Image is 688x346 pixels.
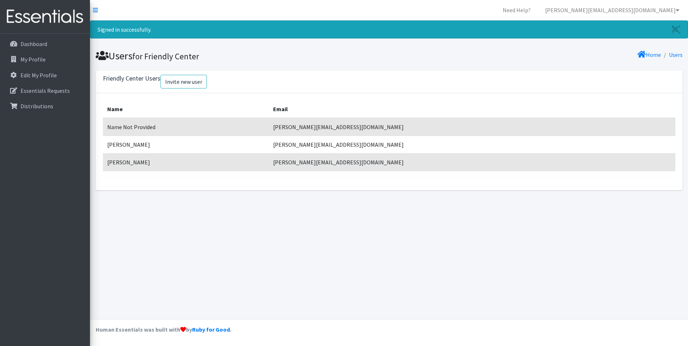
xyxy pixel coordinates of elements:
a: Distributions [3,99,87,113]
a: Essentials Requests [3,83,87,98]
a: Edit My Profile [3,68,87,82]
h1: Users [96,50,386,62]
strong: Human Essentials was built with by . [96,326,231,333]
a: My Profile [3,52,87,67]
a: Invite new user [160,75,207,88]
th: Email [269,100,675,118]
td: [PERSON_NAME][EMAIL_ADDRESS][DOMAIN_NAME] [269,153,675,171]
a: Ruby for Good [192,326,230,333]
a: Home [637,51,661,58]
p: Edit My Profile [21,72,57,79]
p: My Profile [21,56,46,63]
p: Distributions [21,103,53,110]
td: Name Not Provided [103,118,269,136]
h3: Friendly Center Users [103,75,160,82]
small: for Friendly Center [132,51,199,62]
td: [PERSON_NAME] [103,136,269,153]
a: Dashboard [3,37,87,51]
a: Need Help? [497,3,537,17]
th: Name [103,100,269,118]
a: Users [669,51,683,58]
p: Dashboard [21,40,47,47]
div: Signed in successfully. [90,21,688,38]
p: Essentials Requests [21,87,70,94]
a: [PERSON_NAME][EMAIL_ADDRESS][DOMAIN_NAME] [539,3,685,17]
td: [PERSON_NAME] [103,153,269,171]
td: [PERSON_NAME][EMAIL_ADDRESS][DOMAIN_NAME] [269,136,675,153]
a: Close [665,21,688,38]
td: [PERSON_NAME][EMAIL_ADDRESS][DOMAIN_NAME] [269,118,675,136]
img: HumanEssentials [3,5,87,29]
